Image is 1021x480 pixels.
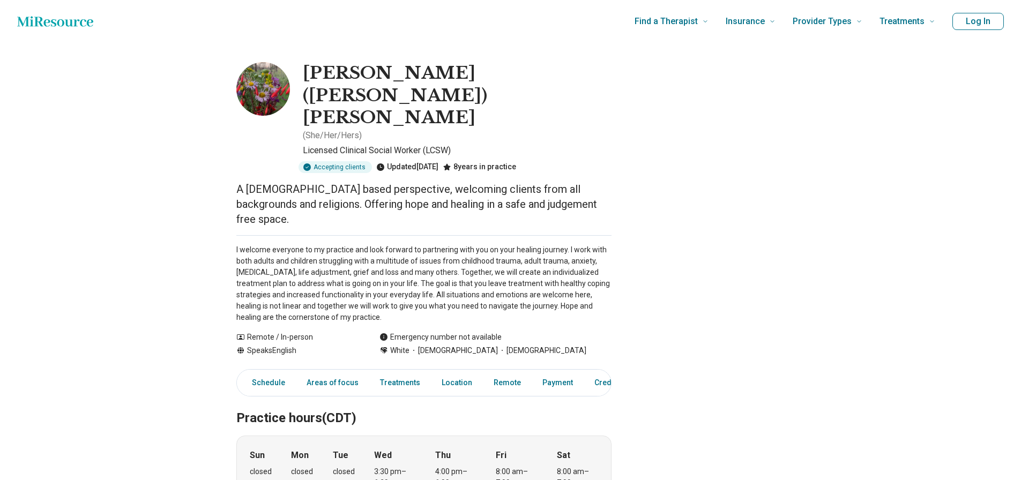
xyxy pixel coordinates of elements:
[880,14,925,29] span: Treatments
[300,372,365,394] a: Areas of focus
[236,384,612,427] h2: Practice hours (CDT)
[303,144,612,157] p: Licensed Clinical Social Worker (LCSW)
[374,372,427,394] a: Treatments
[236,182,612,227] p: A [DEMOGRAPHIC_DATA] based perspective, welcoming clients from all backgrounds and religions. Off...
[390,345,409,356] span: White
[487,372,527,394] a: Remote
[496,449,506,462] strong: Fri
[236,332,358,343] div: Remote / In-person
[239,372,292,394] a: Schedule
[443,161,516,173] div: 8 years in practice
[409,345,498,356] span: [DEMOGRAPHIC_DATA]
[250,466,272,477] div: closed
[303,129,362,142] p: ( She/Her/Hers )
[291,449,309,462] strong: Mon
[303,62,612,129] h1: [PERSON_NAME] ([PERSON_NAME]) [PERSON_NAME]
[635,14,698,29] span: Find a Therapist
[952,13,1004,30] button: Log In
[435,449,451,462] strong: Thu
[376,161,438,173] div: Updated [DATE]
[236,62,290,116] img: Rebecca Clark, Licensed Clinical Social Worker (LCSW)
[588,372,642,394] a: Credentials
[498,345,586,356] span: [DEMOGRAPHIC_DATA]
[333,466,355,477] div: closed
[726,14,765,29] span: Insurance
[291,466,313,477] div: closed
[435,372,479,394] a: Location
[374,449,392,462] strong: Wed
[250,449,265,462] strong: Sun
[236,345,358,356] div: Speaks English
[536,372,579,394] a: Payment
[236,244,612,323] p: I welcome everyone to my practice and look forward to partnering with you on your healing journey...
[333,449,348,462] strong: Tue
[299,161,372,173] div: Accepting clients
[793,14,852,29] span: Provider Types
[17,11,93,32] a: Home page
[557,449,570,462] strong: Sat
[379,332,502,343] div: Emergency number not available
